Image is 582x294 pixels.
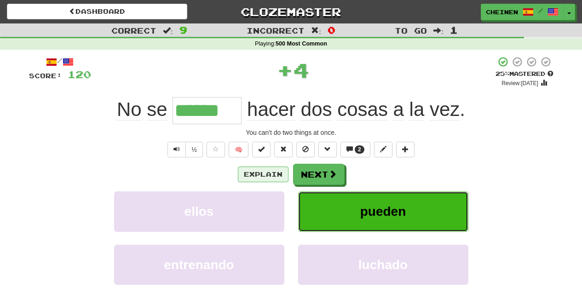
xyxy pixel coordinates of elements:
[318,142,337,157] button: Grammar (alt+g)
[358,258,408,272] span: luchado
[185,142,203,157] button: ½
[238,167,288,182] button: Explain
[374,142,392,157] button: Edit sentence (alt+d)
[501,80,538,86] small: Review: [DATE]
[252,142,271,157] button: Set this sentence to 100% Mastered (alt+m)
[396,142,415,157] button: Add to collection (alt+a)
[179,24,187,35] span: 9
[207,142,225,157] button: Favorite sentence (alt+f)
[247,98,295,121] span: hacer
[68,69,91,80] span: 120
[296,142,315,157] button: Ignore sentence (alt+i)
[29,128,553,137] div: You can't do two things at once.
[337,98,388,121] span: cosas
[430,98,460,121] span: vez
[242,98,465,121] span: .
[433,27,444,35] span: :
[293,58,309,81] span: 4
[29,56,91,68] div: /
[147,98,167,121] span: se
[450,24,458,35] span: 1
[293,164,345,185] button: Next
[328,24,335,35] span: 0
[166,142,203,157] div: Text-to-speech controls
[496,70,509,77] span: 25 %
[298,191,468,231] button: pueden
[114,245,284,285] button: entrenando
[114,191,284,231] button: ellos
[301,98,332,121] span: dos
[538,7,543,14] span: /
[247,26,305,35] span: Incorrect
[164,258,234,272] span: entrenando
[229,142,248,157] button: 🧠
[393,98,404,121] span: a
[274,142,293,157] button: Reset to 0% Mastered (alt+r)
[360,204,406,219] span: pueden
[358,146,361,153] span: 2
[276,40,327,47] strong: 500 Most Common
[340,142,370,157] button: 2
[29,72,62,80] span: Score:
[111,26,156,35] span: Correct
[117,98,142,121] span: No
[481,4,564,20] a: cheinen /
[395,26,427,35] span: To go
[496,70,553,78] div: Mastered
[298,245,468,285] button: luchado
[311,27,321,35] span: :
[163,27,173,35] span: :
[7,4,187,19] a: Dashboard
[277,56,293,84] span: +
[409,98,425,121] span: la
[201,4,381,20] a: Clozemaster
[167,142,186,157] button: Play sentence audio (ctl+space)
[486,8,518,16] span: cheinen
[184,204,214,219] span: ellos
